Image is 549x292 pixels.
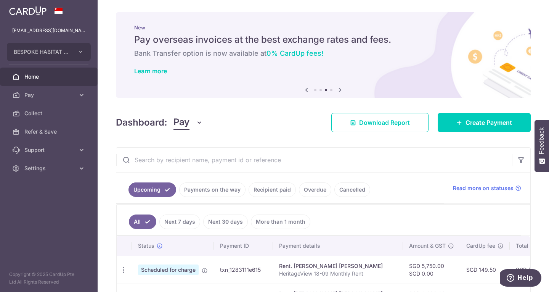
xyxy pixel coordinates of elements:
[251,215,310,229] a: More than 1 month
[138,242,154,250] span: Status
[279,270,397,277] p: HeritageView 18-09 Monthly Rent
[359,118,410,127] span: Download Report
[134,24,512,31] p: New
[134,49,512,58] h6: Bank Transfer option is now available at
[249,182,296,197] a: Recipient paid
[24,165,75,172] span: Settings
[134,67,167,75] a: Learn more
[299,182,331,197] a: Overdue
[403,256,460,284] td: SGD 5,750.00 SGD 0.00
[14,48,70,56] span: BESPOKE HABITAT TWO PTE. LTD.
[129,215,156,229] a: All
[116,12,531,98] img: International Invoice Banner
[24,110,75,117] span: Collect
[460,256,510,284] td: SGD 149.50
[453,184,514,192] span: Read more on statuses
[466,242,495,250] span: CardUp fee
[214,236,273,256] th: Payment ID
[24,91,75,99] span: Pay
[24,128,75,136] span: Refer & Save
[453,184,521,192] a: Read more on statuses
[116,116,167,129] h4: Dashboard:
[159,215,200,229] a: Next 7 days
[173,115,189,130] span: Pay
[266,49,323,57] span: 0% CardUp fees!
[279,262,397,270] div: Rent. [PERSON_NAME] [PERSON_NAME]
[128,182,176,197] a: Upcoming
[138,265,199,275] span: Scheduled for charge
[438,113,531,132] a: Create Payment
[334,182,370,197] a: Cancelled
[24,146,75,154] span: Support
[214,256,273,284] td: txn_1283111e615
[134,34,512,46] h5: Pay overseas invoices at the best exchange rates and fees.
[409,242,446,250] span: Amount & GST
[273,236,403,256] th: Payment details
[331,113,429,132] a: Download Report
[179,182,246,197] a: Payments on the way
[173,115,203,130] button: Pay
[7,43,91,61] button: BESPOKE HABITAT TWO PTE. LTD.
[538,127,545,154] span: Feedback
[12,27,85,34] p: [EMAIL_ADDRESS][DOMAIN_NAME]
[203,215,248,229] a: Next 30 days
[535,120,549,172] button: Feedback - Show survey
[500,269,541,288] iframe: Opens a widget where you can find more information
[9,6,47,15] img: CardUp
[516,242,541,250] span: Total amt.
[24,73,75,81] span: Home
[116,148,512,172] input: Search by recipient name, payment id or reference
[466,118,512,127] span: Create Payment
